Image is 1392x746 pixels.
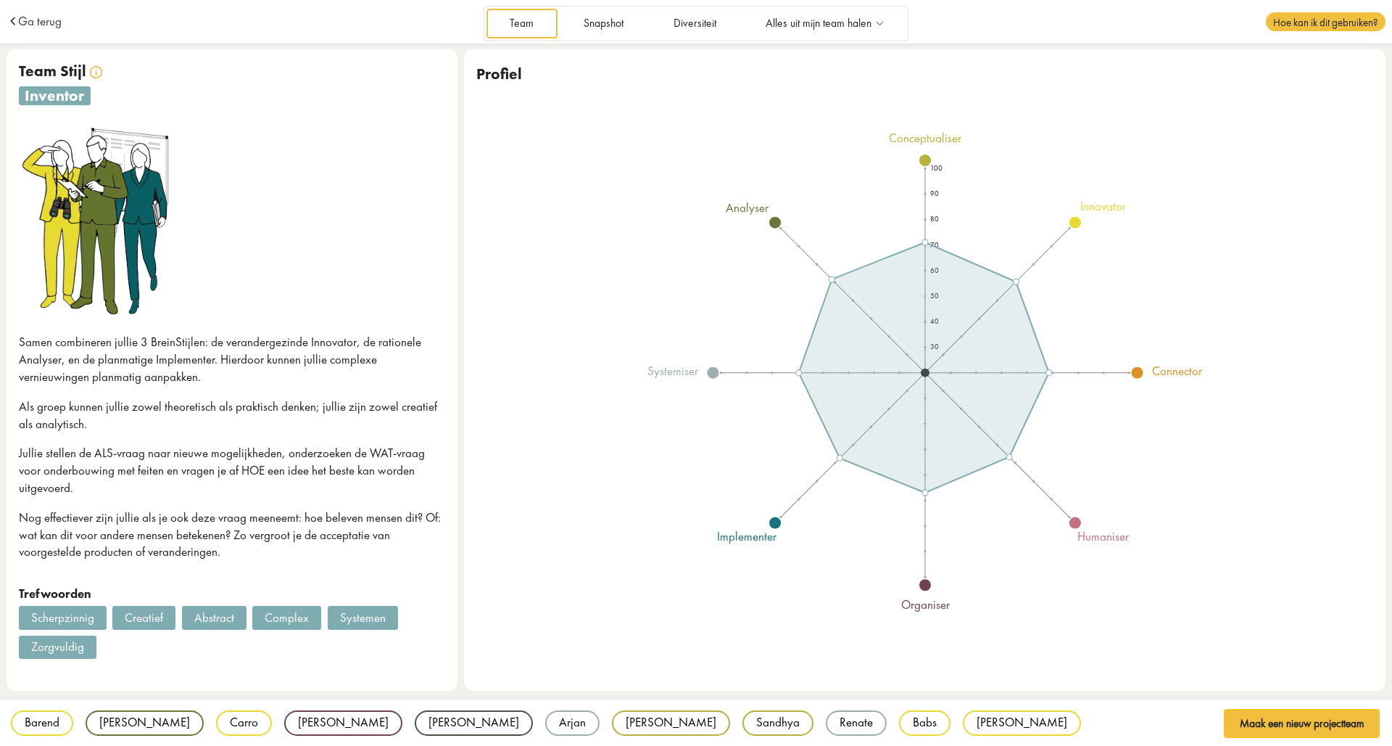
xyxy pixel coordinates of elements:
tspan: implementer [717,528,777,544]
span: Team Stijl [19,61,86,81]
a: Snapshot [560,9,647,38]
text: 90 [930,189,939,199]
text: 100 [930,163,942,173]
div: Barend [11,710,73,736]
a: Ga terug [18,15,62,28]
strong: Trefwoorden [19,586,91,602]
span: inventor [19,86,91,105]
div: [PERSON_NAME] [86,710,204,736]
span: Alles uit mijn team halen [766,17,871,30]
div: Renate [826,710,887,736]
a: Team [486,9,558,38]
div: Complex [252,606,321,629]
div: [PERSON_NAME] [415,710,533,736]
div: [PERSON_NAME] [963,710,1081,736]
div: Systemen [328,606,398,629]
p: Jullie stellen de ALS-vraag naar nieuwe mogelijkheden, onderzoeken de WAT-vraag voor onderbouwing... [19,445,446,496]
span: Profiel [476,64,522,83]
div: [PERSON_NAME] [612,710,730,736]
div: Babs [899,710,950,736]
div: [PERSON_NAME] [284,710,402,736]
span: Hoe kan ik dit gebruiken? [1266,12,1385,31]
p: Samen combineren jullie 3 BreinStijlen: de verandergezinde Innovator, de rationele Analyser, en d... [19,334,446,385]
a: Alles uit mijn team halen [742,9,906,38]
p: Als groep kunnen jullie zowel theoretisch als praktisch denken; jullie zijn zowel creatief als an... [19,398,446,433]
tspan: systemiser [647,364,699,380]
text: 80 [930,215,939,224]
tspan: conceptualiser [889,130,962,146]
div: Creatief [112,606,175,629]
div: Sandhya [742,710,813,736]
tspan: analyser [725,200,768,216]
text: 70 [930,240,939,250]
button: Maak een nieuw projectteam [1224,709,1380,738]
div: Arjan [545,710,600,736]
div: Scherpzinnig [19,606,107,629]
tspan: humaniser [1077,528,1130,544]
div: Carro [216,710,272,736]
tspan: organiser [900,597,950,612]
div: Abstract [182,606,246,629]
tspan: connector [1152,364,1203,380]
p: Nog effectiever zijn jullie als je ook deze vraag meeneemt: hoe beleven mensen dit? Of: wat kan d... [19,509,446,561]
tspan: innovator [1080,198,1127,214]
img: inventor.png [19,123,175,316]
a: Diversiteit [650,9,739,38]
img: info.svg [90,66,102,78]
div: Zorgvuldig [19,636,96,659]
